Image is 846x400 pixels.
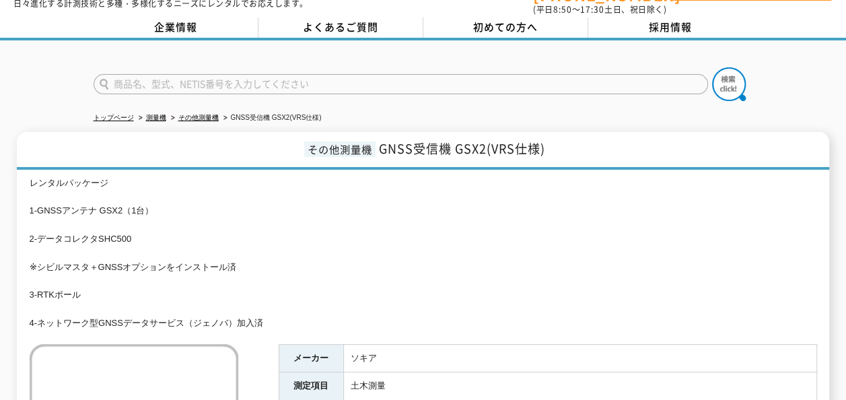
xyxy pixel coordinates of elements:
[304,141,376,157] span: その他測量機
[588,18,753,38] a: 採用情報
[379,139,545,158] span: GNSS受信機 GSX2(VRS仕様)
[146,114,166,121] a: 測量機
[423,18,588,38] a: 初めての方へ
[178,114,219,121] a: その他測量機
[712,67,746,101] img: btn_search.png
[94,18,258,38] a: 企業情報
[94,74,708,94] input: 商品名、型式、NETIS番号を入力してください
[343,344,816,372] td: ソキア
[473,20,538,34] span: 初めての方へ
[553,3,572,15] span: 8:50
[580,3,604,15] span: 17:30
[533,3,666,15] span: (平日 ～ 土日、祝日除く)
[258,18,423,38] a: よくあるご質問
[279,344,343,372] th: メーカー
[221,111,322,125] li: GNSS受信機 GSX2(VRS仕様)
[94,114,134,121] a: トップページ
[30,176,817,331] div: レンタルパッケージ 1-GNSSアンテナ GSX2（1台） 2-データコレクタSHC500 ※シビルマスタ＋GNSSオプションをインストール済 3-RTKポール 4-ネットワーク型GNSSデータ...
